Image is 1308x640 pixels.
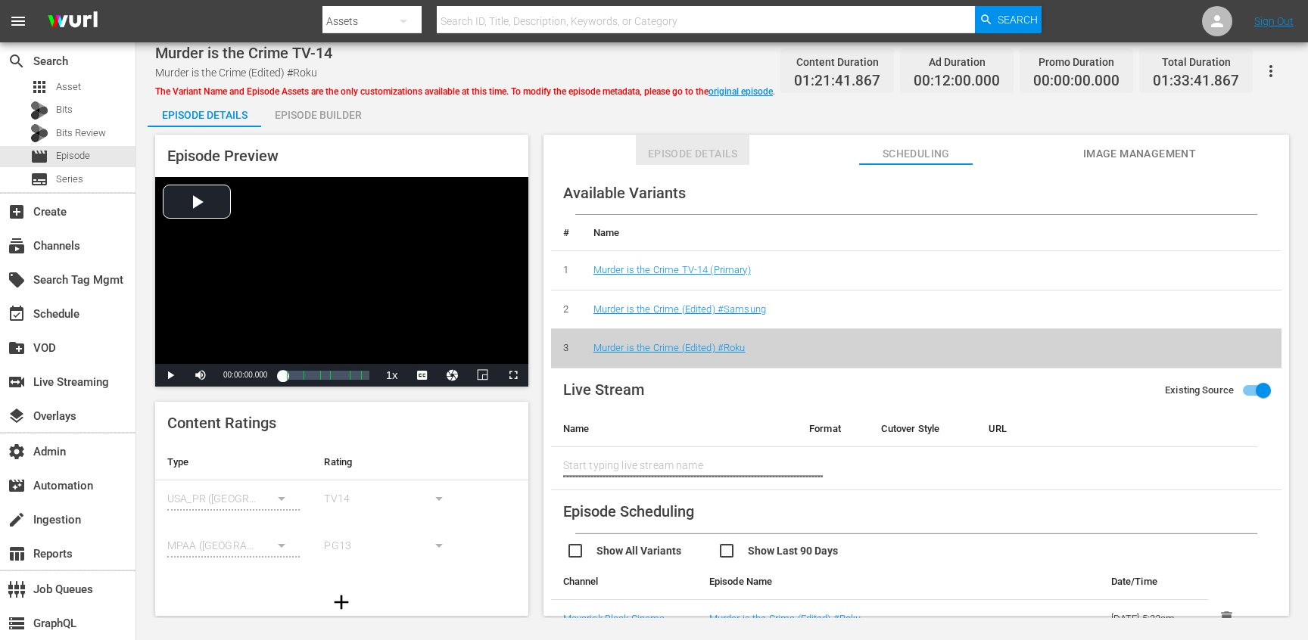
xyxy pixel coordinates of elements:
[8,373,26,391] span: Live Streaming
[551,251,581,290] td: 1
[636,144,749,163] span: Episode Details
[155,177,528,387] div: Video Player
[167,414,276,432] span: Content Ratings
[324,477,456,520] div: TV14
[1099,564,1209,600] th: Date/Time
[859,144,973,163] span: Scheduling
[1254,15,1294,27] a: Sign Out
[155,364,185,387] button: Play
[563,613,665,624] a: Maverick Black Cinema
[976,411,1257,447] th: URL
[377,364,407,387] button: Playback Rate
[1153,51,1239,73] div: Total Duration
[797,411,869,447] th: Format
[551,411,797,447] th: Name
[8,52,26,70] span: Search
[1082,144,1196,163] span: Image Management
[8,203,26,221] span: Create
[869,411,976,447] th: Cutover Style
[8,545,26,563] span: Reports
[8,407,26,425] span: Overlays
[914,73,1000,90] span: 00:12:00.000
[155,444,528,573] table: simple table
[468,364,498,387] button: Picture-in-Picture
[9,12,27,30] span: menu
[56,102,73,117] span: Bits
[56,148,90,163] span: Episode
[1033,73,1120,90] span: 00:00:00.000
[148,97,261,133] div: Episode Details
[30,124,48,142] div: Bits Review
[998,6,1038,33] span: Search
[56,79,81,95] span: Asset
[30,170,48,188] span: Series
[1153,73,1239,90] span: 01:33:41.867
[167,524,300,567] div: MPAA ([GEOGRAPHIC_DATA])
[1099,599,1209,638] td: [DATE] 5:23am
[1165,383,1234,398] span: Existing Source
[8,477,26,495] span: Automation
[8,237,26,255] span: Channels
[261,97,375,133] div: Episode Builder
[167,477,300,520] div: USA_PR ([GEOGRAPHIC_DATA])
[975,6,1042,33] button: Search
[8,511,26,529] span: Ingestion
[794,51,880,73] div: Content Duration
[56,126,106,141] span: Bits Review
[551,290,581,329] td: 2
[593,303,766,315] a: Murder is the Crime (Edited) #Samsung
[155,44,332,62] span: Murder is the Crime TV-14
[498,364,528,387] button: Fullscreen
[914,51,1000,73] div: Ad Duration
[30,148,48,166] span: Episode
[8,305,26,323] span: Schedule
[155,444,312,480] th: Type
[8,614,26,632] span: GraphQL
[8,443,26,461] span: Admin
[155,67,317,79] span: Murder is the Crime (Edited) #Roku
[551,564,697,600] th: Channel
[185,364,216,387] button: Mute
[581,215,1282,251] th: Name
[593,264,751,275] a: Murder is the Crime TV-14 (Primary)
[563,502,694,520] span: Episode Scheduling
[708,86,773,97] a: original episode
[56,172,83,187] span: Series
[30,101,48,120] div: Bits
[282,371,369,380] div: Progress Bar
[407,364,438,387] button: Captions
[709,613,861,624] a: Murder is the Crime (Edited) #Roku
[551,329,581,368] td: 3
[324,524,456,567] div: PG13
[155,86,775,97] span: The Variant Name and Episode Assets are the only customizations available at this time. To modify...
[563,381,644,399] span: Live Stream
[593,342,746,353] a: Murder is the Crime (Edited) #Roku
[36,4,109,39] img: ans4CAIJ8jUAAAAAAAAAAAAAAAAAAAAAAAAgQb4GAAAAAAAAAAAAAAAAAAAAAAAAJMjXAAAAAAAAAAAAAAAAAAAAAAAAgAT5G...
[167,147,279,165] span: Episode Preview
[563,184,686,202] span: Available Variants
[223,371,267,379] span: 00:00:00.000
[697,564,1026,600] th: Episode Name
[148,97,261,127] button: Episode Details
[8,580,26,598] span: Job Queues
[261,97,375,127] button: Episode Builder
[794,73,880,90] span: 01:21:41.867
[1033,51,1120,73] div: Promo Duration
[30,78,48,96] span: Asset
[551,215,581,251] th: #
[8,339,26,357] span: VOD
[312,444,469,480] th: Rating
[8,271,26,289] span: Search Tag Mgmt
[438,364,468,387] button: Jump To Time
